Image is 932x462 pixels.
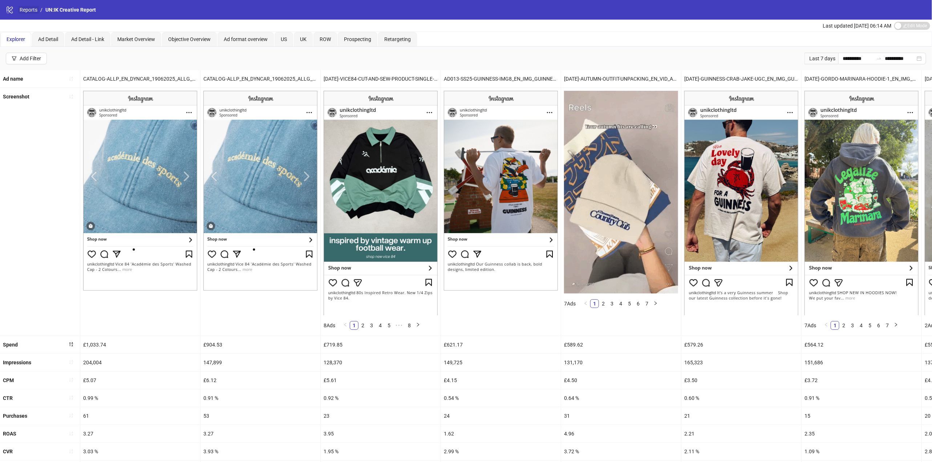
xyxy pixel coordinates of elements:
li: Previous Page [341,321,350,330]
div: 2.11 % [681,443,801,460]
b: Screenshot [3,94,29,100]
span: sort-ascending [69,413,74,418]
li: 1 [590,299,599,308]
button: left [341,321,350,330]
div: 3.72 % [561,443,681,460]
li: 5 [625,299,634,308]
div: 1.62 [441,425,561,442]
a: 1 [350,321,358,329]
a: 3 [608,300,616,308]
span: Ad format overview [224,36,268,42]
a: 5 [625,300,633,308]
span: sort-descending [69,342,74,347]
div: [DATE]-VICE84-CUT-AND-SEW-PRODUCT-SINGLE-IMG-1_EN_IMG_CP_24092025_ALLG_CC_SC4_None_ [321,70,441,88]
div: £904.53 [200,336,320,353]
div: 0.99 % [80,389,200,407]
li: 3 [608,299,616,308]
li: 7 [883,321,892,330]
b: Spend [3,342,18,348]
li: Previous Page [822,321,831,330]
img: Screenshot 120232550659590356 [684,91,798,315]
span: filter [12,56,17,61]
b: Purchases [3,413,27,419]
a: 5 [385,321,393,329]
div: 204,004 [80,354,200,371]
span: right [894,323,898,327]
b: CTR [3,395,13,401]
img: Screenshot 120230076102700356 [444,91,558,291]
div: CATALOG-ALLP_EN_DYNCAR_19062025_ALLG_CC_SC3_None_PRO_ [80,70,200,88]
span: sort-ascending [69,377,74,382]
a: 3 [368,321,376,329]
a: 2 [599,300,607,308]
div: 24 [441,407,561,425]
div: £3.72 [802,372,921,389]
button: right [892,321,900,330]
div: £5.61 [321,372,441,389]
li: 3 [367,321,376,330]
div: [DATE]-GORDO-MARINARA-HOODIE-1_EN_IMG_WFG_CP_15092025_ALLG_CC_SC24_None__ [802,70,921,88]
li: / [40,6,42,14]
b: ROAS [3,431,16,437]
div: 61 [80,407,200,425]
span: left [343,323,348,327]
div: 128,370 [321,354,441,371]
span: right [416,323,420,327]
div: 1.95 % [321,443,441,460]
div: Last 7 days [805,53,838,64]
a: 3 [848,321,856,329]
div: 147,899 [200,354,320,371]
img: Screenshot 120226630936760356 [203,91,317,291]
div: 3.95 [321,425,441,442]
div: 2.99 % [441,443,561,460]
a: 6 [875,321,883,329]
div: 3.27 [80,425,200,442]
a: 8 [405,321,413,329]
span: Ad Detail [38,36,58,42]
div: £579.26 [681,336,801,353]
li: 1 [350,321,358,330]
span: US [281,36,287,42]
div: 0.91 % [200,389,320,407]
div: 0.54 % [441,389,561,407]
a: 4 [857,321,865,329]
li: 5 [866,321,874,330]
div: £719.85 [321,336,441,353]
span: ROW [320,36,331,42]
span: Prospecting [344,36,371,42]
div: AD013-SS25-GUINNESS-IMG8_EN_IMG_GUINNESS_CP_03062025_M_CC_SC24_None__ – Copy [441,70,561,88]
img: Screenshot 120233127511360356 [324,91,438,315]
div: £3.50 [681,372,801,389]
div: £621.17 [441,336,561,353]
span: left [584,301,588,305]
span: Retargeting [384,36,411,42]
b: CVR [3,449,13,454]
span: left [824,323,828,327]
b: Ad name [3,76,23,82]
span: 7 Ads [564,301,576,307]
div: 0.64 % [561,389,681,407]
li: 4 [616,299,625,308]
a: 5 [866,321,874,329]
span: Ad Detail - Link [71,36,104,42]
li: Next Page [892,321,900,330]
div: 21 [681,407,801,425]
span: ••• [393,321,405,330]
div: 151,686 [802,354,921,371]
li: 6 [874,321,883,330]
span: to [876,56,882,61]
li: 4 [376,321,385,330]
div: 1.09 % [802,443,921,460]
li: 4 [857,321,866,330]
div: Add Filter [20,56,41,61]
span: 7 Ads [805,323,816,328]
div: 53 [200,407,320,425]
div: £6.12 [200,372,320,389]
div: £5.07 [80,372,200,389]
div: 3.03 % [80,443,200,460]
li: 2 [358,321,367,330]
li: 2 [839,321,848,330]
span: sort-ascending [69,76,74,81]
img: Screenshot 120232711959270356 [564,91,678,293]
b: CPM [3,377,14,383]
